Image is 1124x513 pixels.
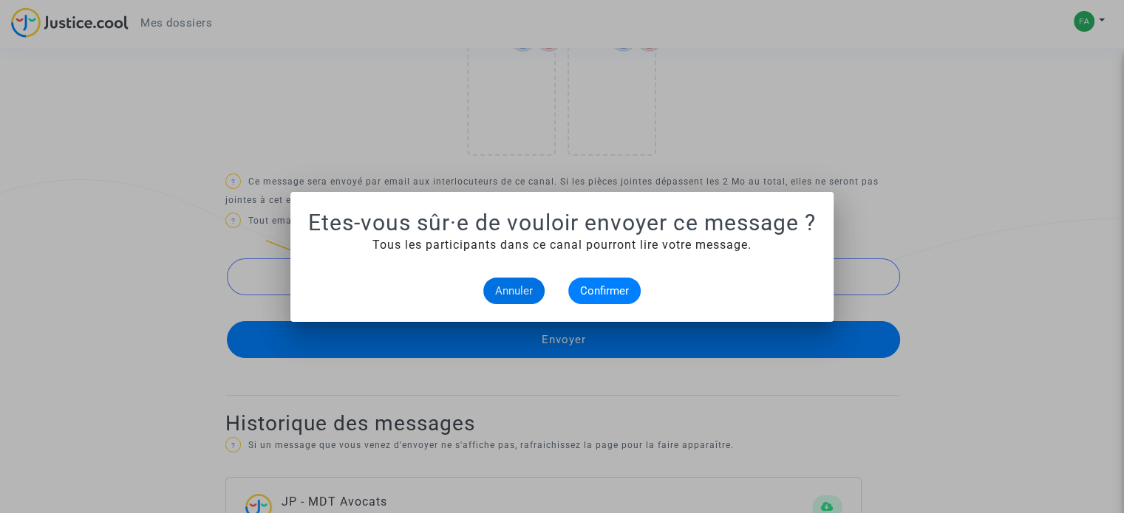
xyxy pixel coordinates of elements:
[483,278,545,304] button: Annuler
[308,210,816,236] h1: Etes-vous sûr·e de vouloir envoyer ce message ?
[372,238,752,252] span: Tous les participants dans ce canal pourront lire votre message.
[495,284,533,297] span: Annuler
[580,284,629,297] span: Confirmer
[568,278,641,304] button: Confirmer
